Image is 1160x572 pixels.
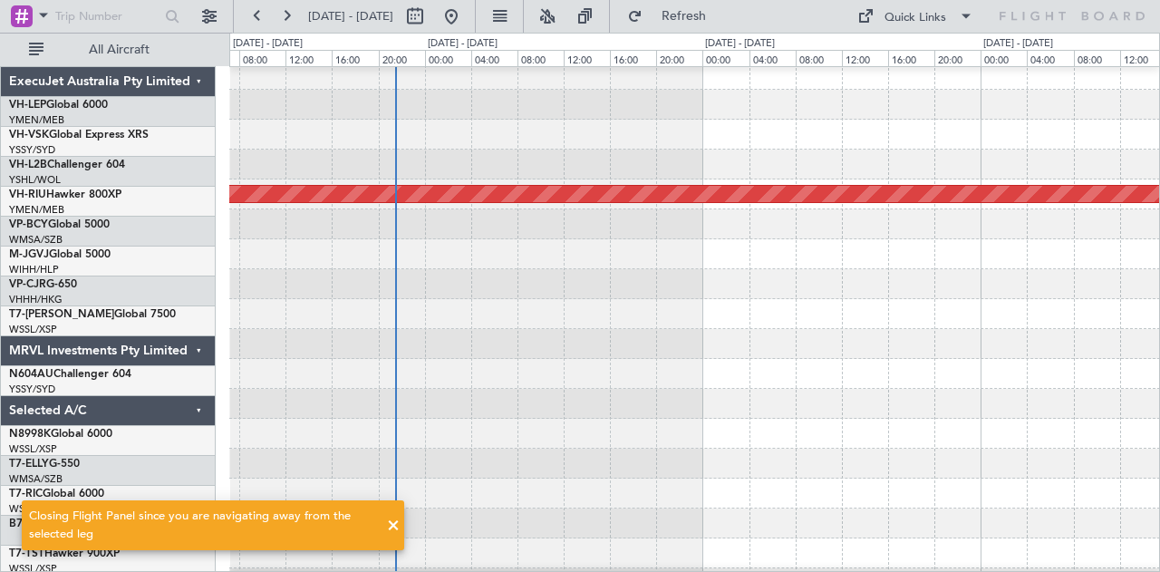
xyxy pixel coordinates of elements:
a: WSSL/XSP [9,442,57,456]
span: VP-BCY [9,219,48,230]
span: T7-[PERSON_NAME] [9,309,114,320]
a: WMSA/SZB [9,472,63,486]
a: N604AUChallenger 604 [9,369,131,380]
div: Closing Flight Panel since you are navigating away from the selected leg [29,508,377,543]
span: VH-L2B [9,160,47,170]
input: Trip Number [55,3,159,30]
a: VHHH/HKG [9,293,63,306]
div: 04:00 [749,50,796,66]
span: T7-ELLY [9,459,49,470]
div: 04:00 [471,50,517,66]
div: 12:00 [842,50,888,66]
span: [DATE] - [DATE] [308,8,393,24]
div: [DATE] - [DATE] [705,36,775,52]
a: VH-RIUHawker 800XP [9,189,121,200]
div: 04:00 [1027,50,1073,66]
div: 00:00 [702,50,749,66]
div: 08:00 [517,50,564,66]
div: [DATE] - [DATE] [428,36,498,52]
a: WIHH/HLP [9,263,59,276]
div: 12:00 [285,50,332,66]
span: VP-CJR [9,279,46,290]
a: WSSL/XSP [9,323,57,336]
div: 16:00 [610,50,656,66]
a: VP-BCYGlobal 5000 [9,219,110,230]
button: Refresh [619,2,728,31]
div: 20:00 [379,50,425,66]
a: YMEN/MEB [9,203,64,217]
div: 08:00 [239,50,285,66]
button: All Aircraft [20,35,197,64]
a: VH-LEPGlobal 6000 [9,100,108,111]
span: Refresh [646,10,722,23]
a: YMEN/MEB [9,113,64,127]
a: YSHL/WOL [9,173,61,187]
a: T7-[PERSON_NAME]Global 7500 [9,309,176,320]
div: 08:00 [796,50,842,66]
a: VH-VSKGlobal Express XRS [9,130,149,141]
a: T7-ELLYG-550 [9,459,80,470]
span: VH-VSK [9,130,49,141]
a: M-JGVJGlobal 5000 [9,249,111,260]
div: 08:00 [1074,50,1120,66]
button: Quick Links [848,2,982,31]
a: N8998KGlobal 6000 [9,429,112,440]
span: VH-RIU [9,189,46,200]
a: YSSY/SYD [9,383,55,396]
span: VH-LEP [9,100,46,111]
span: N604AU [9,369,53,380]
div: Quick Links [884,9,946,27]
div: 12:00 [564,50,610,66]
div: 00:00 [425,50,471,66]
div: 00:00 [981,50,1027,66]
span: N8998K [9,429,51,440]
div: [DATE] - [DATE] [983,36,1053,52]
a: YSSY/SYD [9,143,55,157]
span: M-JGVJ [9,249,49,260]
div: 16:00 [888,50,934,66]
div: 16:00 [332,50,378,66]
a: VP-CJRG-650 [9,279,77,290]
div: [DATE] - [DATE] [233,36,303,52]
a: WMSA/SZB [9,233,63,247]
a: VH-L2BChallenger 604 [9,160,125,170]
span: All Aircraft [47,44,191,56]
div: 20:00 [656,50,702,66]
div: 20:00 [934,50,981,66]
